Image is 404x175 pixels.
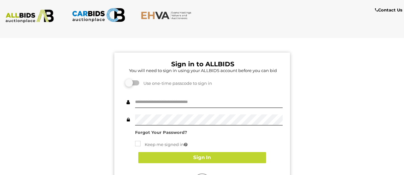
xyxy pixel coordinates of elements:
[141,11,194,19] img: EHVA.com.au
[123,68,283,73] h5: You will need to sign in using your ALLBIDS account before you can bid
[138,152,266,163] button: Sign In
[135,141,187,148] label: Keep me signed in
[375,6,404,14] a: Contact Us
[3,10,56,23] img: ALLBIDS.com.au
[72,6,125,24] img: CARBIDS.com.au
[375,7,402,12] b: Contact Us
[135,130,187,135] a: Forgot Your Password?
[140,81,212,86] span: Use one-time passcode to sign in
[171,60,234,68] b: Sign in to ALLBIDS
